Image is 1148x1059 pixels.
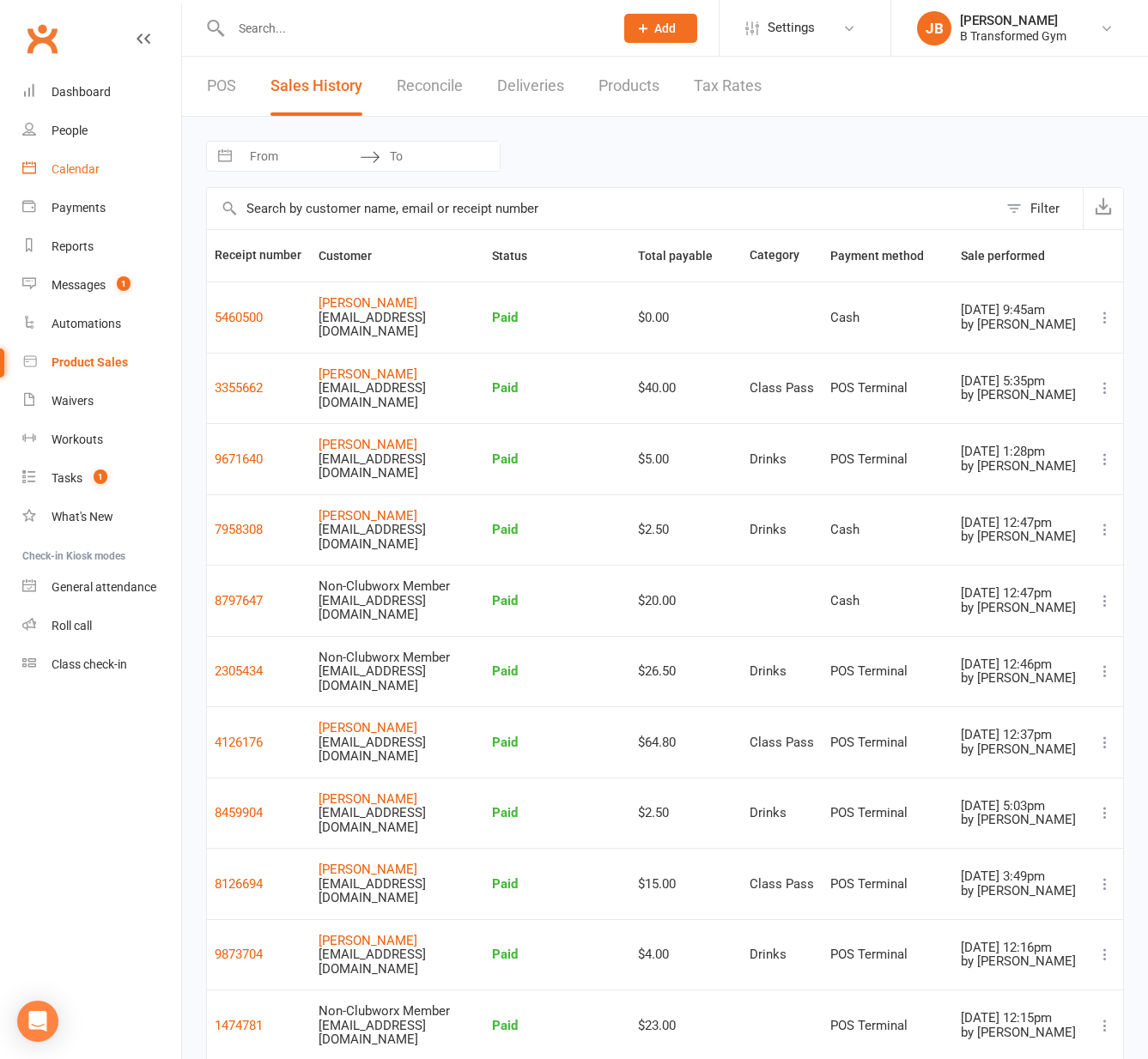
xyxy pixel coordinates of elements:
div: by [PERSON_NAME] [961,318,1078,332]
button: 8459904 [215,802,263,823]
a: [PERSON_NAME] [319,508,417,523]
div: Cash [830,523,945,537]
div: [EMAIL_ADDRESS][DOMAIN_NAME] [319,452,473,481]
div: [DATE] 12:46pm [961,657,1078,672]
div: Drinks [750,664,816,679]
div: POS Terminal [830,1019,945,1033]
div: [DATE] 5:03pm [961,799,1078,814]
div: Class Pass [750,877,816,892]
div: POS Terminal [830,806,945,820]
div: Tasks [52,471,82,485]
button: 4126176 [215,732,263,753]
span: Customer [319,249,391,263]
a: Payments [22,189,181,227]
div: $40.00 [638,381,733,396]
div: [EMAIL_ADDRESS][DOMAIN_NAME] [319,311,473,339]
button: Sale performed [961,245,1064,266]
div: Paid [492,311,623,325]
div: $64.80 [638,735,733,750]
div: $23.00 [638,1019,733,1033]
div: $0.00 [638,311,733,325]
div: [DATE] 12:15pm [961,1011,1078,1026]
span: Non-Clubworx Member [319,578,450,594]
span: Payment method [830,249,943,263]
div: [EMAIL_ADDRESS][DOMAIN_NAME] [319,664,473,693]
div: Product Sales [52,355,128,369]
div: POS Terminal [830,452,945,467]
div: [EMAIL_ADDRESS][DOMAIN_NAME] [319,523,473,551]
div: Calendar [52,162,100,176]
a: Products [598,57,659,116]
div: $20.00 [638,594,733,608]
a: [PERSON_NAME] [319,862,417,877]
div: Paid [492,664,623,679]
a: Reconcile [397,57,463,116]
div: JB [917,11,951,45]
div: [PERSON_NAME] [960,13,1066,28]
div: Cash [830,594,945,608]
a: [PERSON_NAME] [319,791,417,807]
div: [DATE] 12:16pm [961,941,1078,955]
div: Cash [830,311,945,325]
a: Automations [22,305,181,343]
button: 9671640 [215,449,263,469]
div: Drinks [750,806,816,820]
div: Open Intercom Messenger [17,1001,58,1042]
input: Search... [226,16,602,40]
div: Drinks [750,947,816,962]
div: Class check-in [52,657,127,671]
div: People [52,124,88,137]
div: $2.50 [638,806,733,820]
div: Reports [52,239,94,253]
div: by [PERSON_NAME] [961,459,1078,474]
div: [EMAIL_ADDRESS][DOMAIN_NAME] [319,381,473,409]
div: $15.00 [638,877,733,892]
div: Paid [492,877,623,892]
button: Add [624,14,697,43]
div: by [PERSON_NAME] [961,529,1078,544]
div: by [PERSON_NAME] [961,388,1078,402]
div: Paid [492,594,623,608]
button: 2305434 [215,661,263,681]
a: Sales History [270,57,362,116]
a: [PERSON_NAME] [319,720,417,735]
button: Payment method [830,245,943,266]
span: 1 [94,469,107,484]
div: POS Terminal [830,735,945,750]
button: 8126694 [215,874,263,894]
a: Messages 1 [22,266,181,305]
div: [DATE] 12:47pm [961,586,1078,601]
span: Status [492,249,546,263]
button: Total payable [638,245,732,266]
span: Add [654,21,676,35]
a: Calendar [22,150,181,189]
a: [PERSON_NAME] [319,366,417,382]
div: by [PERSON_NAME] [961,884,1078,899]
div: [EMAIL_ADDRESS][DOMAIN_NAME] [319,1019,473,1047]
div: Filter [1030,198,1060,219]
a: Deliveries [497,57,564,116]
a: Workouts [22,421,181,459]
div: Paid [492,452,623,467]
div: POS Terminal [830,947,945,962]
div: Class Pass [750,381,816,396]
div: [EMAIL_ADDRESS][DOMAIN_NAME] [319,877,473,905]
div: POS Terminal [830,877,945,892]
a: People [22,112,181,150]
div: [EMAIL_ADDRESS][DOMAIN_NAME] [319,735,473,764]
div: Messages [52,278,106,292]
button: Customer [319,245,391,266]
span: Non-Clubworx Member [319,1003,450,1019]
div: $2.50 [638,523,733,537]
a: [PERSON_NAME] [319,295,417,311]
th: Category [742,230,823,281]
div: General attendance [52,580,156,594]
div: [DATE] 12:47pm [961,516,1078,530]
a: Tax Rates [694,57,762,116]
div: [DATE] 9:45am [961,303,1078,318]
div: Paid [492,523,623,537]
span: 1 [117,276,131,291]
div: Class Pass [750,735,816,750]
button: Interact with the calendar and add the check-in date for your trip. [210,142,240,171]
div: Paid [492,735,623,750]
